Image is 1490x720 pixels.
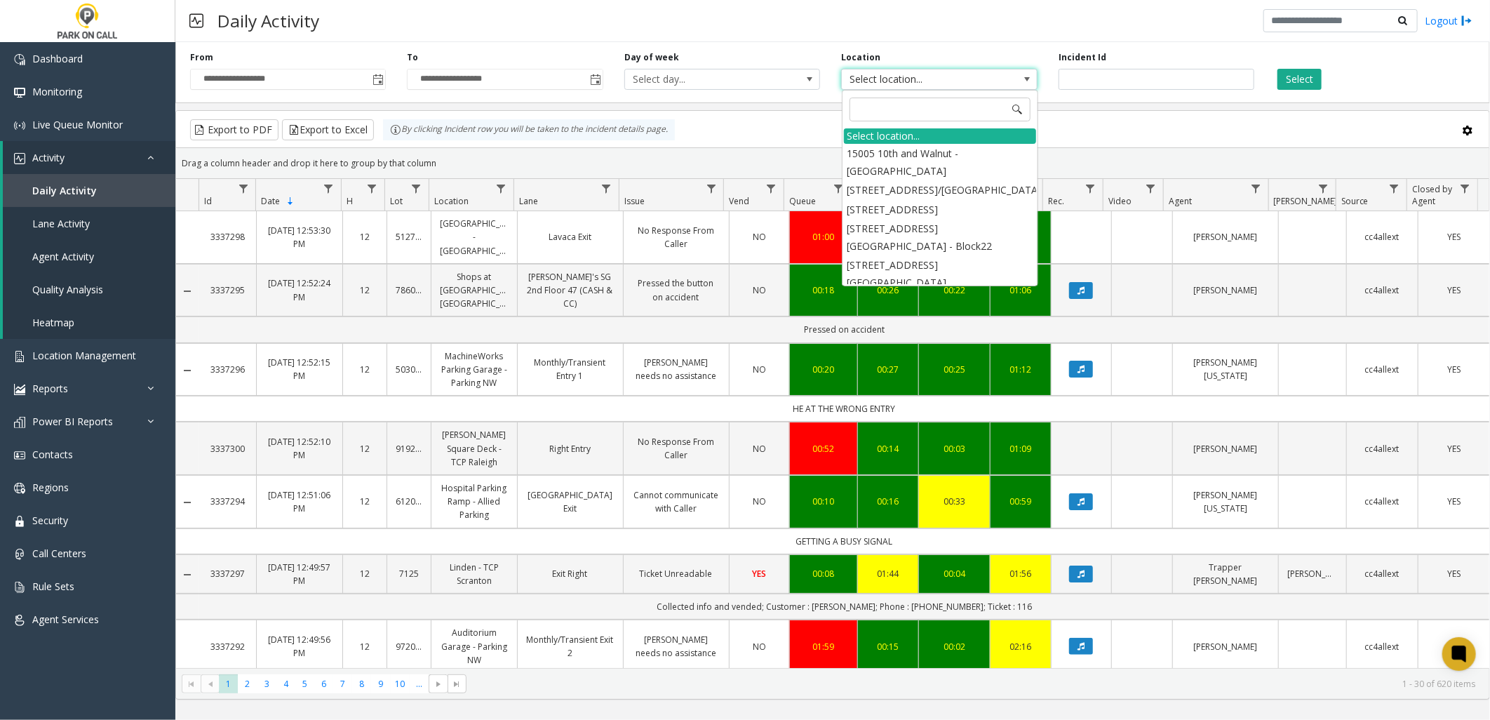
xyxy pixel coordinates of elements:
[14,351,25,362] img: 'icon'
[999,640,1042,653] div: 02:16
[927,363,981,376] a: 00:25
[1181,640,1270,653] a: [PERSON_NAME]
[866,495,910,508] a: 00:16
[1341,195,1369,207] span: Source
[624,195,645,207] span: Issue
[1355,442,1409,455] a: cc4allext
[702,179,720,198] a: Issue Filter Menu
[390,195,403,207] span: Lot
[927,495,981,508] div: 00:33
[199,528,1489,554] td: GETTING A BUSY SIGNAL
[1355,363,1409,376] a: cc4allext
[282,119,374,140] button: Export to Excel
[632,567,720,580] a: Ticket Unreadable
[526,270,615,311] a: [PERSON_NAME]'s SG 2nd Floor 47 (CASH & CC)
[798,567,849,580] div: 00:08
[32,547,86,560] span: Call Centers
[1314,179,1333,198] a: Parker Filter Menu
[841,51,880,64] label: Location
[1355,495,1409,508] a: cc4allext
[407,51,418,64] label: To
[1427,284,1481,297] a: YES
[440,481,508,522] a: Hospital Parking Ramp - Allied Parking
[526,488,615,515] a: [GEOGRAPHIC_DATA] Exit
[3,207,175,240] a: Lane Activity
[526,230,615,244] a: Lavaca Exit
[999,284,1042,297] div: 01:06
[434,195,469,207] span: Location
[632,276,720,303] a: Pressed the button on accident
[32,580,74,593] span: Rule Sets
[433,679,444,690] span: Go to the next page
[1108,195,1132,207] span: Video
[866,442,910,455] a: 00:14
[753,231,766,243] span: NO
[440,349,508,390] a: MachineWorks Parking Garage - Parking NW
[14,87,25,98] img: 'icon'
[1048,195,1064,207] span: Rec.
[866,567,910,580] a: 01:44
[1427,363,1481,376] a: YES
[210,4,326,38] h3: Daily Activity
[383,119,675,140] div: By clicking Incident row you will be taken to the incident details page.
[314,674,333,693] span: Page 6
[1181,230,1270,244] a: [PERSON_NAME]
[208,284,248,297] a: 3337295
[753,284,766,296] span: NO
[391,674,410,693] span: Page 10
[351,567,378,580] a: 12
[597,179,616,198] a: Lane Filter Menu
[1355,230,1409,244] a: cc4allext
[625,69,781,89] span: Select day...
[390,124,401,135] img: infoIcon.svg
[587,69,603,89] span: Toggle popup
[829,179,848,198] a: Queue Filter Menu
[1181,284,1270,297] a: [PERSON_NAME]
[738,495,781,508] a: NO
[14,54,25,65] img: 'icon'
[526,567,615,580] a: Exit Right
[199,594,1489,620] td: Collected info and vended; Customer : [PERSON_NAME]; Phone : [PHONE_NUMBER]; Ticket : 116
[753,495,766,507] span: NO
[14,516,25,527] img: 'icon'
[3,306,175,339] a: Heatmap
[265,356,333,382] a: [DATE] 12:52:15 PM
[798,230,849,244] a: 01:00
[927,284,981,297] a: 00:22
[738,567,781,580] a: YES
[371,674,390,693] span: Page 9
[32,151,65,164] span: Activity
[32,316,74,329] span: Heatmap
[999,442,1042,455] a: 01:09
[176,179,1489,668] div: Data table
[1447,231,1461,243] span: YES
[632,224,720,251] a: No Response From Caller
[738,230,781,244] a: NO
[14,549,25,560] img: 'icon'
[844,144,1036,180] li: 15005 10th and Walnut - [GEOGRAPHIC_DATA]
[1427,495,1481,508] a: YES
[32,283,103,296] span: Quality Analysis
[866,640,910,653] a: 00:15
[844,219,1036,255] li: [STREET_ADDRESS][GEOGRAPHIC_DATA] - Block22
[14,417,25,428] img: 'icon'
[999,567,1042,580] div: 01:56
[208,230,248,244] a: 3337298
[3,141,175,174] a: Activity
[927,640,981,653] div: 00:02
[1427,230,1481,244] a: YES
[927,442,981,455] div: 00:03
[176,365,199,376] a: Collapse Details
[1447,284,1461,296] span: YES
[176,569,199,580] a: Collapse Details
[738,442,781,455] a: NO
[205,195,213,207] span: Id
[1412,183,1452,207] span: Closed by Agent
[396,442,422,455] a: 919268
[999,495,1042,508] a: 00:59
[208,567,248,580] a: 3337297
[265,224,333,251] a: [DATE] 12:53:30 PM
